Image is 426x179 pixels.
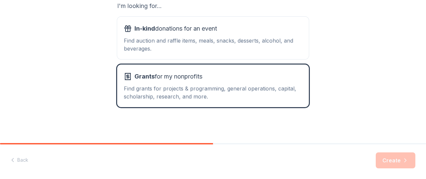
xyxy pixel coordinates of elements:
div: Find auction and raffle items, meals, snacks, desserts, alcohol, and beverages. [124,37,302,53]
div: Find grants for projects & programming, general operations, capital, scholarship, research, and m... [124,85,302,100]
button: Grantsfor my nonprofitsFind grants for projects & programming, general operations, capital, schol... [117,65,309,107]
span: for my nonprofits [134,71,202,82]
div: I'm looking for... [117,1,309,11]
span: In-kind [134,25,155,32]
span: donations for an event [134,23,217,34]
button: In-kinddonations for an eventFind auction and raffle items, meals, snacks, desserts, alcohol, and... [117,17,309,59]
span: Grants [134,73,155,80]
